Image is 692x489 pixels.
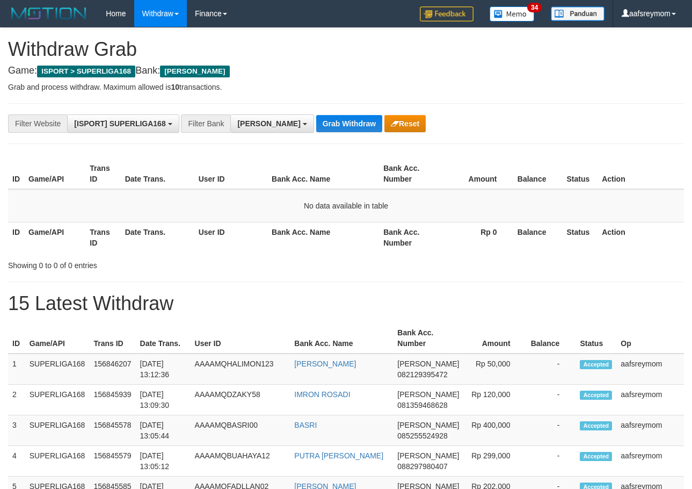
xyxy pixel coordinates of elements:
td: - [527,446,576,477]
span: ISPORT > SUPERLIGA168 [37,66,135,77]
button: Grab Withdraw [316,115,382,132]
td: aafsreymom [616,385,684,415]
td: SUPERLIGA168 [25,354,90,385]
button: [PERSON_NAME] [230,114,314,133]
span: Accepted [580,452,612,461]
th: ID [8,222,24,253]
span: [ISPORT] SUPERLIGA168 [74,119,165,128]
td: - [527,385,576,415]
th: Bank Acc. Number [379,159,440,189]
th: Bank Acc. Number [379,222,440,253]
th: Amount [463,323,526,354]
a: IMRON ROSADI [294,390,350,399]
span: Copy 081359468628 to clipboard [397,401,447,409]
th: User ID [194,159,267,189]
span: [PERSON_NAME] [397,421,459,429]
span: 34 [527,3,542,12]
p: Grab and process withdraw. Maximum allowed is transactions. [8,82,684,92]
span: [PERSON_NAME] [160,66,229,77]
th: Balance [513,159,563,189]
h1: Withdraw Grab [8,39,684,60]
th: Trans ID [89,323,135,354]
td: 156845579 [89,446,135,477]
th: Game/API [24,159,85,189]
td: 156846207 [89,354,135,385]
td: [DATE] 13:09:30 [136,385,191,415]
td: 156845578 [89,415,135,446]
th: Trans ID [85,159,120,189]
th: Balance [513,222,563,253]
a: [PERSON_NAME] [294,359,356,368]
h1: 15 Latest Withdraw [8,293,684,314]
th: Amount [440,159,513,189]
td: Rp 400,000 [463,415,526,446]
span: Accepted [580,391,612,400]
span: Copy 085255524928 to clipboard [397,432,447,440]
th: Date Trans. [136,323,191,354]
div: Filter Bank [181,114,230,133]
td: 156845939 [89,385,135,415]
td: 3 [8,415,25,446]
td: aafsreymom [616,415,684,446]
th: Bank Acc. Name [290,323,393,354]
span: Accepted [580,360,612,369]
span: Accepted [580,421,612,430]
th: Bank Acc. Number [393,323,463,354]
td: [DATE] 13:12:36 [136,354,191,385]
th: Rp 0 [440,222,513,253]
a: BASRI [294,421,317,429]
button: [ISPORT] SUPERLIGA168 [67,114,179,133]
td: aafsreymom [616,354,684,385]
button: Reset [384,115,426,132]
td: Rp 120,000 [463,385,526,415]
td: 2 [8,385,25,415]
div: Filter Website [8,114,67,133]
td: AAAAMQBASRI00 [191,415,290,446]
td: 1 [8,354,25,385]
span: [PERSON_NAME] [397,390,459,399]
td: SUPERLIGA168 [25,446,90,477]
span: Copy 088297980407 to clipboard [397,462,447,471]
a: PUTRA [PERSON_NAME] [294,451,383,460]
th: Game/API [25,323,90,354]
strong: 10 [171,83,179,91]
span: [PERSON_NAME] [397,359,459,368]
td: - [527,354,576,385]
td: Rp 299,000 [463,446,526,477]
th: Bank Acc. Name [267,222,379,253]
th: Date Trans. [121,222,194,253]
td: Rp 50,000 [463,354,526,385]
th: Action [598,159,684,189]
td: [DATE] 13:05:12 [136,446,191,477]
td: aafsreymom [616,446,684,477]
img: Button%20Memo.svg [490,6,535,21]
th: Bank Acc. Name [267,159,379,189]
div: Showing 0 to 0 of 0 entries [8,256,280,271]
span: Copy 082129395472 to clipboard [397,370,447,379]
span: [PERSON_NAME] [397,451,459,460]
th: Date Trans. [121,159,194,189]
td: - [527,415,576,446]
th: Balance [527,323,576,354]
td: No data available in table [8,189,684,222]
th: Status [562,222,598,253]
th: Status [562,159,598,189]
img: Feedback.jpg [420,6,474,21]
td: [DATE] 13:05:44 [136,415,191,446]
th: ID [8,323,25,354]
td: 4 [8,446,25,477]
td: SUPERLIGA168 [25,385,90,415]
h4: Game: Bank: [8,66,684,76]
td: AAAAMQBUAHAYA12 [191,446,290,477]
th: Game/API [24,222,85,253]
td: AAAAMQDZAKY58 [191,385,290,415]
span: [PERSON_NAME] [237,119,300,128]
td: SUPERLIGA168 [25,415,90,446]
img: panduan.png [551,6,604,21]
th: Trans ID [85,222,120,253]
th: ID [8,159,24,189]
img: MOTION_logo.png [8,5,90,21]
th: User ID [191,323,290,354]
th: Action [598,222,684,253]
th: Status [576,323,616,354]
